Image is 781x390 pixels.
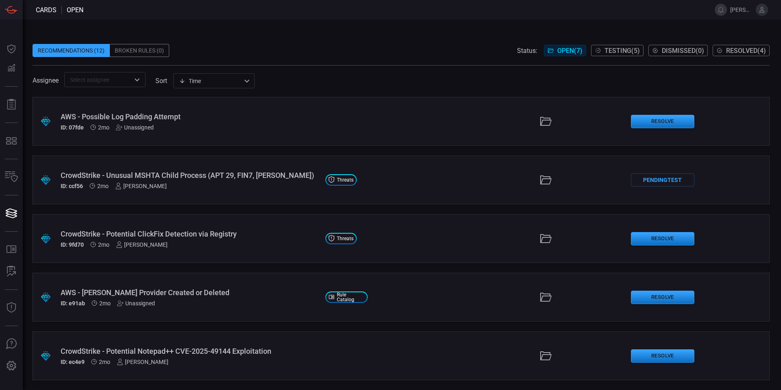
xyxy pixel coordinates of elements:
[155,77,167,85] label: sort
[591,45,644,56] button: Testing(5)
[116,124,154,131] div: Unassigned
[61,171,319,180] div: CrowdStrike - Unusual MSHTA Child Process (APT 29, FIN7, Muddy Waters)
[631,291,694,304] button: Resolve
[631,115,694,128] button: Resolve
[61,124,84,131] h5: ID: 07fde
[115,183,167,189] div: [PERSON_NAME]
[726,47,766,55] span: Resolved ( 4 )
[337,177,353,182] span: Threats
[2,131,21,151] button: MITRE - Detection Posture
[98,241,109,248] span: Jul 09, 2025 4:06 AM
[2,356,21,376] button: Preferences
[61,300,85,307] h5: ID: e91ab
[2,39,21,59] button: Dashboard
[730,7,753,13] span: [PERSON_NAME].[PERSON_NAME]
[337,236,353,241] span: Threats
[604,47,640,55] span: Testing ( 5 )
[61,359,85,365] h5: ID: ec4e9
[61,347,319,355] div: CrowdStrike - Potential Notepad++ CVE-2025-49144 Exploitation
[179,77,242,85] div: Time
[117,300,155,307] div: Unassigned
[2,298,21,318] button: Threat Intelligence
[2,95,21,114] button: Reports
[33,44,110,57] div: Recommendations (12)
[2,262,21,281] button: ALERT ANALYSIS
[648,45,708,56] button: Dismissed(0)
[61,241,84,248] h5: ID: 9fd70
[2,167,21,187] button: Inventory
[33,77,59,84] span: Assignee
[99,359,110,365] span: Jul 01, 2025 8:00 AM
[544,45,586,56] button: Open(7)
[61,183,83,189] h5: ID: ccf56
[36,6,57,14] span: Cards
[110,44,169,57] div: Broken Rules (0)
[98,124,109,131] span: Jul 16, 2025 7:51 AM
[517,47,537,55] span: Status:
[99,300,111,307] span: Jul 09, 2025 3:43 AM
[61,230,319,238] div: CrowdStrike - Potential ClickFix Detection via Registry
[2,204,21,223] button: Cards
[2,59,21,78] button: Detections
[67,74,130,85] input: Select assignee
[631,232,694,245] button: Resolve
[713,45,770,56] button: Resolved(4)
[631,349,694,363] button: Resolve
[131,74,143,85] button: Open
[337,292,364,302] span: Rule Catalog
[116,241,168,248] div: [PERSON_NAME]
[557,47,582,55] span: Open ( 7 )
[662,47,704,55] span: Dismissed ( 0 )
[2,334,21,354] button: Ask Us A Question
[61,288,319,297] div: AWS - SAML Provider Created or Deleted
[631,173,694,186] div: Pending Test
[97,183,109,189] span: Jul 09, 2025 4:08 AM
[2,240,21,259] button: Rule Catalog
[61,112,319,121] div: AWS - Possible Log Padding Attempt
[67,6,83,14] span: open
[117,359,168,365] div: [PERSON_NAME]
